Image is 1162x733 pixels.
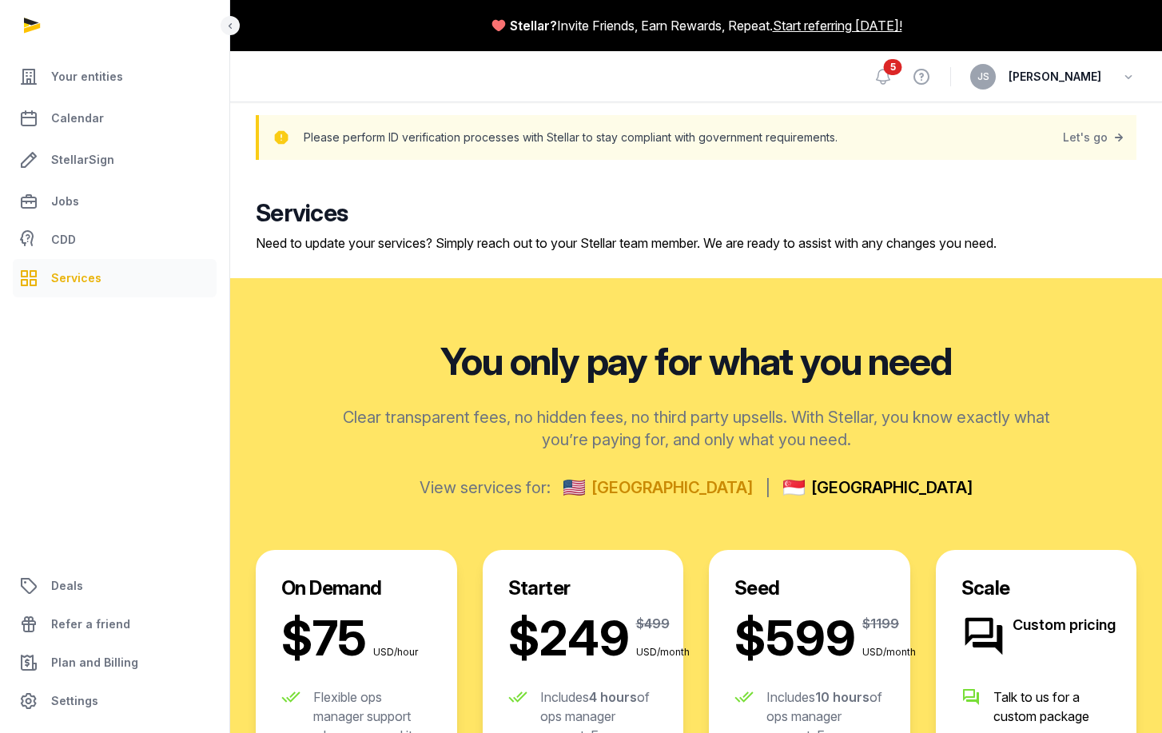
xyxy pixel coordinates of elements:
h2: Starter [508,576,659,601]
span: | [766,476,770,499]
iframe: Chat Widget [1082,656,1162,733]
span: Settings [51,691,98,711]
span: [GEOGRAPHIC_DATA] [811,476,973,499]
span: Jobs [51,192,79,211]
span: Calendar [51,109,104,128]
h2: You only pay for what you need [256,342,1136,380]
a: Refer a friend [13,605,217,643]
span: 5 [884,59,902,75]
span: JS [977,72,989,82]
span: USD/month [862,646,926,659]
span: [GEOGRAPHIC_DATA] [591,476,753,499]
span: Custom pricing [1013,614,1140,636]
label: View services for: [420,476,551,499]
div: Talk to us for a custom package [993,687,1112,726]
span: USD/hour [373,646,437,659]
p: Need to update your services? Simply reach out to your Stellar team member. We are ready to assis... [256,233,1136,253]
span: USD/month [636,646,700,659]
h2: Seed [734,576,885,601]
span: $499 [636,614,670,633]
a: Let's go [1063,126,1127,149]
a: StellarSign [13,141,217,179]
span: StellarSign [51,150,114,169]
h2: Scale [961,576,1112,601]
span: Refer a friend [51,615,130,634]
span: CDD [51,230,76,249]
span: Your entities [51,67,123,86]
strong: 4 hours [589,689,637,705]
span: Deals [51,576,83,596]
a: Plan and Billing [13,643,217,682]
a: Your entities [13,58,217,96]
span: Stellar? [510,16,557,35]
h2: Services [256,198,1136,227]
a: Start referring [DATE]! [773,16,902,35]
a: Deals [13,567,217,605]
button: JS [970,64,996,90]
a: Settings [13,682,217,720]
span: $1199 [862,614,899,633]
span: [PERSON_NAME] [1009,67,1101,86]
h2: On Demand [281,576,432,601]
a: Jobs [13,182,217,221]
span: $75 [281,614,367,662]
a: Services [13,259,217,297]
span: $599 [734,614,856,662]
p: Clear transparent fees, no hidden fees, no third party upsells. With Stellar, you know exactly wh... [338,406,1054,451]
a: Calendar [13,99,217,137]
span: $249 [508,614,630,662]
span: Plan and Billing [51,653,138,672]
p: Please perform ID verification processes with Stellar to stay compliant with government requireme... [304,126,838,149]
strong: 10 hours [815,689,870,705]
span: Services [51,269,101,288]
a: CDD [13,224,217,256]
